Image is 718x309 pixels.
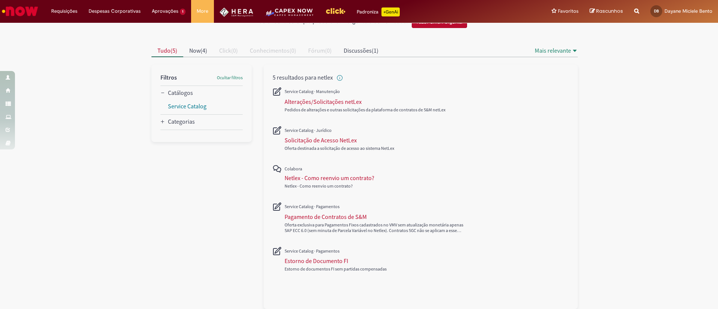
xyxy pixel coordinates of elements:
[590,8,623,15] a: Rascunhos
[89,7,141,15] span: Despesas Corporativas
[51,7,77,15] span: Requisições
[264,7,314,22] img: CapexLogo5.png
[180,9,185,15] span: 1
[654,9,659,13] span: DB
[255,18,408,25] h2: Não encontrou o que procurava? Pergunte à comunidade!
[596,7,623,15] span: Rascunhos
[558,7,579,15] span: Favoritos
[325,5,346,16] img: click_logo_yellow_360x200.png
[197,7,208,15] span: More
[152,7,178,15] span: Aprovações
[665,8,712,14] span: Dayane Miciele Bento
[381,7,400,16] p: +GenAi
[357,7,400,16] div: Padroniza
[1,4,39,19] img: ServiceNow
[220,7,254,17] img: HeraLogo.png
